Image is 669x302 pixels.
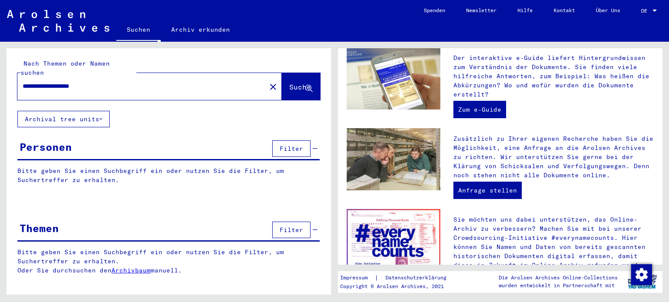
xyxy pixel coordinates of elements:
[272,222,311,238] button: Filter
[264,78,282,95] button: Clear
[20,220,59,236] div: Themen
[378,273,457,282] a: Datenschutzerklärung
[20,139,72,155] div: Personen
[280,145,303,153] span: Filter
[7,10,109,32] img: Arolsen_neg.svg
[347,47,440,110] img: eguide.jpg
[340,273,457,282] div: |
[631,264,652,285] div: Zustimmung ändern
[453,182,522,199] a: Anfrage stellen
[631,264,652,285] img: Zustimmung ändern
[20,60,110,76] mat-label: Nach Themen oder Namen suchen
[282,73,320,100] button: Suche
[17,111,110,127] button: Archival tree units
[453,215,654,279] p: Sie möchten uns dabei unterstützen, das Online-Archiv zu verbessern? Machen Sie mit bei unserer C...
[17,166,320,185] p: Bitte geben Sie einen Suchbegriff ein oder nutzen Sie die Filter, um Suchertreffer zu erhalten.
[499,282,618,289] p: wurden entwickelt in Partnerschaft mit
[272,140,311,157] button: Filter
[499,274,618,282] p: Die Arolsen Archives Online-Collections
[268,82,278,92] mat-icon: close
[641,8,651,14] span: DE
[347,209,440,275] img: enc.jpg
[111,266,151,274] a: Archivbaum
[340,273,375,282] a: Impressum
[340,282,457,290] p: Copyright © Arolsen Archives, 2021
[453,53,654,99] p: Der interaktive e-Guide liefert Hintergrundwissen zum Verständnis der Dokumente. Sie finden viele...
[161,19,240,40] a: Archiv erkunden
[626,271,659,292] img: yv_logo.png
[116,19,161,42] a: Suchen
[289,83,311,91] span: Suche
[453,134,654,180] p: Zusätzlich zu Ihrer eigenen Recherche haben Sie die Möglichkeit, eine Anfrage an die Arolsen Arch...
[17,248,320,275] p: Bitte geben Sie einen Suchbegriff ein oder nutzen Sie die Filter, um Suchertreffer zu erhalten. O...
[347,128,440,191] img: inquiries.jpg
[453,101,506,118] a: Zum e-Guide
[280,226,303,234] span: Filter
